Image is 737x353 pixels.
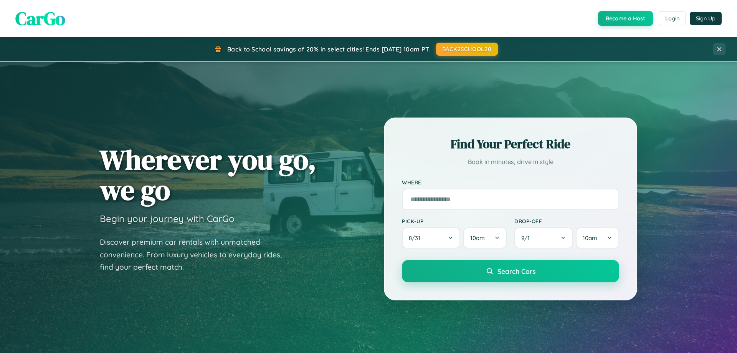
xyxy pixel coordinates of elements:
span: 10am [470,234,485,242]
button: 10am [463,227,507,249]
h2: Find Your Perfect Ride [402,136,619,152]
h1: Wherever you go, we go [100,144,316,205]
p: Book in minutes, drive in style [402,156,619,167]
button: Login [659,12,686,25]
button: Search Cars [402,260,619,282]
button: 8/31 [402,227,460,249]
button: 9/1 [514,227,573,249]
label: Drop-off [514,218,619,224]
label: Where [402,179,619,186]
button: BACK2SCHOOL20 [436,43,498,56]
span: 9 / 1 [521,234,534,242]
h3: Begin your journey with CarGo [100,213,235,224]
button: 10am [576,227,619,249]
span: Search Cars [497,267,535,275]
span: 10am [583,234,597,242]
p: Discover premium car rentals with unmatched convenience. From luxury vehicles to everyday rides, ... [100,236,292,273]
span: Back to School savings of 20% in select cities! Ends [DATE] 10am PT. [227,45,430,53]
button: Sign Up [690,12,722,25]
span: CarGo [15,6,65,31]
button: Become a Host [598,11,653,26]
span: 8 / 31 [409,234,424,242]
label: Pick-up [402,218,507,224]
